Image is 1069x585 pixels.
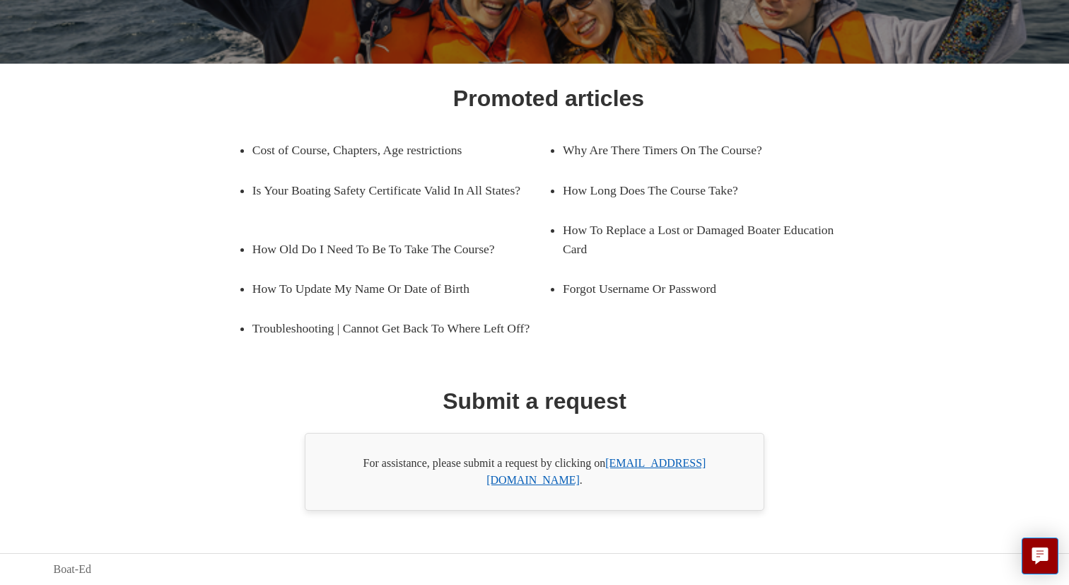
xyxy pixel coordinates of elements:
button: Live chat [1022,538,1058,574]
h1: Promoted articles [453,81,644,115]
a: Forgot Username Or Password [563,269,838,308]
a: Is Your Boating Safety Certificate Valid In All States? [252,170,549,210]
a: Troubleshooting | Cannot Get Back To Where Left Off? [252,308,549,348]
h1: Submit a request [443,384,626,418]
a: How Old Do I Need To Be To Take The Course? [252,229,527,269]
a: Cost of Course, Chapters, Age restrictions [252,130,527,170]
a: Boat-Ed [54,561,91,578]
div: For assistance, please submit a request by clicking on . [305,433,764,511]
a: Why Are There Timers On The Course? [563,130,838,170]
a: How Long Does The Course Take? [563,170,838,210]
a: How To Update My Name Or Date of Birth [252,269,527,308]
a: How To Replace a Lost or Damaged Boater Education Card [563,210,859,269]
